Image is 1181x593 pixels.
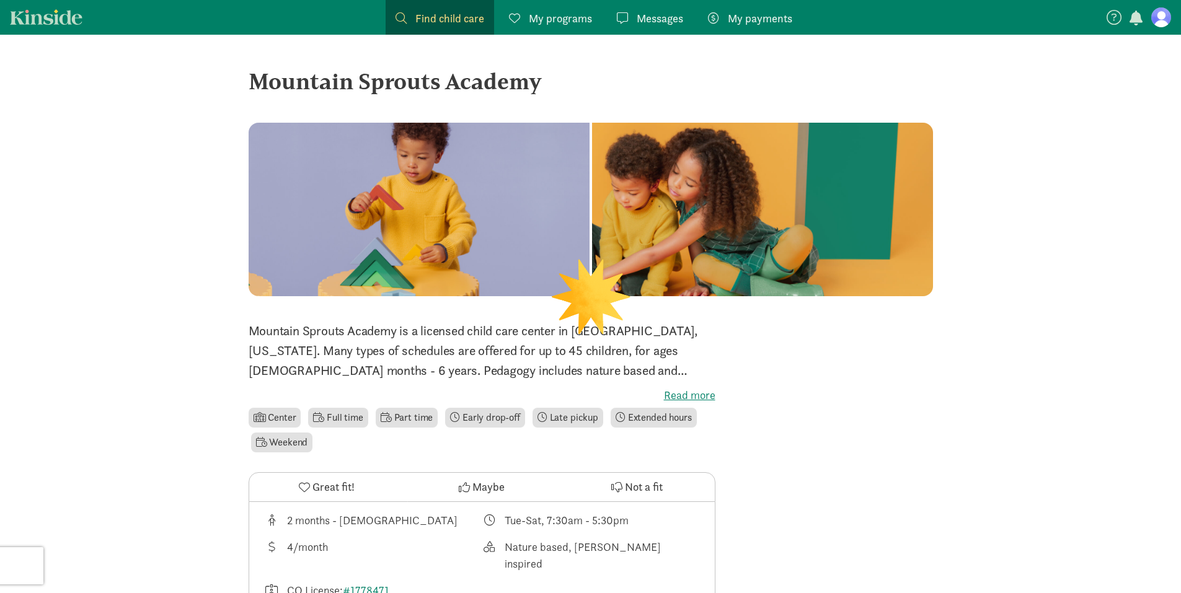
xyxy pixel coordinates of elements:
li: Weekend [251,433,313,452]
button: Maybe [404,473,559,501]
span: Not a fit [625,478,663,495]
li: Center [249,408,301,428]
p: Mountain Sprouts Academy is a licensed child care center in [GEOGRAPHIC_DATA], [US_STATE]. Many t... [249,321,715,380]
li: Late pickup [533,408,603,428]
span: Great fit! [312,478,355,495]
li: Part time [376,408,438,428]
div: 4/month [287,538,328,572]
button: Not a fit [559,473,714,501]
div: Class schedule [482,512,700,529]
li: Early drop-off [445,408,525,428]
span: My programs [529,10,592,27]
div: Age range for children that this provider cares for [264,512,482,529]
li: Full time [308,408,368,428]
span: Find child care [415,10,484,27]
span: Maybe [472,478,505,495]
div: 2 months - [DEMOGRAPHIC_DATA] [287,512,458,529]
span: Messages [637,10,683,27]
div: This provider's education philosophy [482,538,700,572]
span: My payments [728,10,792,27]
button: Great fit! [249,473,404,501]
a: Kinside [10,9,82,25]
div: Nature based, [PERSON_NAME] inspired [505,538,700,572]
label: Read more [249,388,715,403]
div: Mountain Sprouts Academy [249,64,933,98]
li: Extended hours [611,408,697,428]
div: Average tuition for this program [264,538,482,572]
div: Tue-Sat, 7:30am - 5:30pm [505,512,629,529]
